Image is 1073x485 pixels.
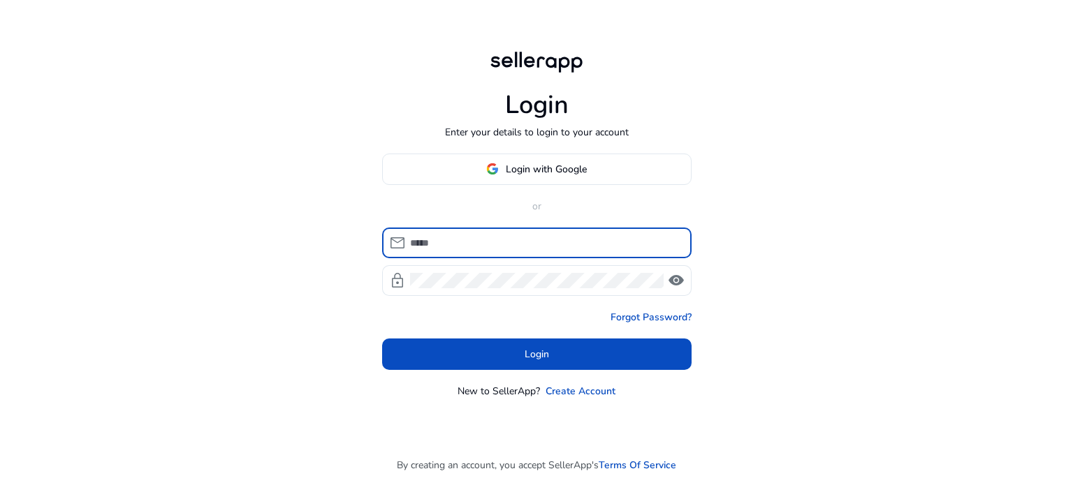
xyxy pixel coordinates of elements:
[668,272,685,289] span: visibility
[382,154,692,185] button: Login with Google
[389,272,406,289] span: lock
[486,163,499,175] img: google-logo.svg
[525,347,549,361] span: Login
[506,162,587,177] span: Login with Google
[611,310,692,324] a: Forgot Password?
[382,199,692,214] p: or
[599,458,676,472] a: Terms Of Service
[505,90,569,120] h1: Login
[389,234,406,251] span: mail
[382,338,692,370] button: Login
[445,125,629,140] p: Enter your details to login to your account
[546,384,615,398] a: Create Account
[458,384,540,398] p: New to SellerApp?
